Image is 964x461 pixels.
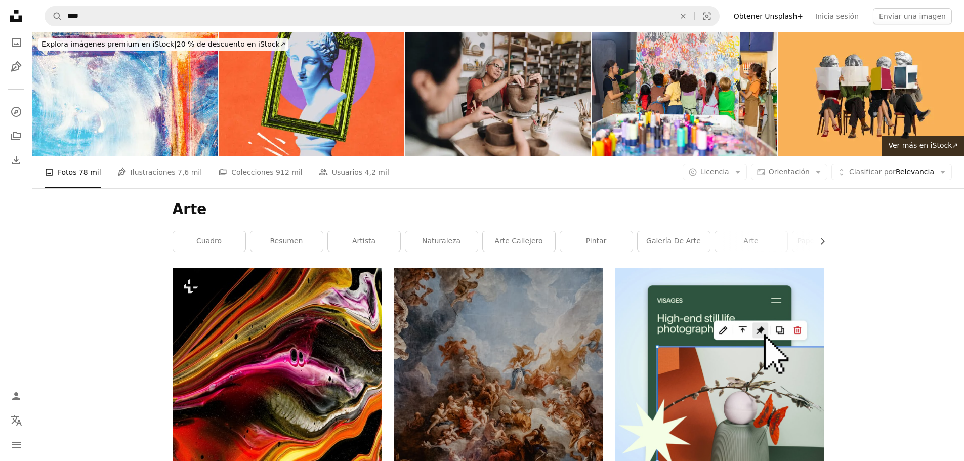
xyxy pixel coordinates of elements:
[41,40,177,48] span: Explora imágenes premium en iStock |
[32,32,218,156] img: Abstract colorful textured background with blue, red, purple, pink, orange and white brush strokes
[276,166,303,178] span: 912 mil
[6,32,26,53] a: Fotos
[405,32,591,156] img: Senior woman making a craft product on a ceramics workshop
[6,57,26,77] a: Ilustraciones
[882,136,964,156] a: Ver más en iStock↗
[769,167,810,176] span: Orientación
[178,166,202,178] span: 7,6 mil
[792,231,865,252] a: papel pintado artístico
[888,141,958,149] span: Ver más en iStock ↗
[849,167,896,176] span: Clasificar por
[6,102,26,122] a: Explorar
[873,8,952,24] button: Enviar una imagen
[219,32,405,156] img: Collage de arte contemporáneo. Estatua clásica en tonos azules en marco de imagen ornamentado con...
[319,156,389,188] a: Usuarios 4,2 mil
[6,386,26,406] a: Iniciar sesión / Registrarse
[405,231,478,252] a: naturaleza
[6,410,26,431] button: Idioma
[394,394,603,403] a: una pintura en el techo de un edificio
[849,167,934,177] span: Relevancia
[728,8,809,24] a: Obtener Unsplash+
[6,150,26,171] a: Historial de descargas
[117,156,202,188] a: Ilustraciones 7,6 mil
[218,156,303,188] a: Colecciones 912 mil
[778,32,964,156] img: Gente, hombres y mujeres con la cabeza de la estatua antigua sentada en sillas y leyendo periódic...
[365,166,389,178] span: 4,2 mil
[695,7,719,26] button: Búsqueda visual
[250,231,323,252] a: resumen
[45,6,720,26] form: Encuentra imágenes en todo el sitio
[6,435,26,455] button: Menú
[813,231,824,252] button: desplazar lista a la derecha
[831,164,952,180] button: Clasificar porRelevancia
[173,200,824,219] h1: Arte
[638,231,710,252] a: galería de arte
[715,231,787,252] a: arte
[560,231,633,252] a: pintar
[483,231,555,252] a: arte callejero
[700,167,729,176] span: Licencia
[45,7,62,26] button: Buscar en Unsplash
[328,231,400,252] a: artista
[6,126,26,146] a: Colecciones
[751,164,827,180] button: Orientación
[683,164,747,180] button: Licencia
[41,40,285,48] span: 20 % de descuento en iStock ↗
[32,32,295,57] a: Explora imágenes premium en iStock|20 % de descuento en iStock↗
[173,231,245,252] a: cuadro
[6,6,26,28] a: Inicio — Unsplash
[592,32,778,156] img: Group of Diversity school children learning acrylic art together in art class.
[672,7,694,26] button: Borrar
[173,421,382,430] a: Un primer plano de un objeto colorido sobre un fondo negro
[809,8,865,24] a: Inicia sesión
